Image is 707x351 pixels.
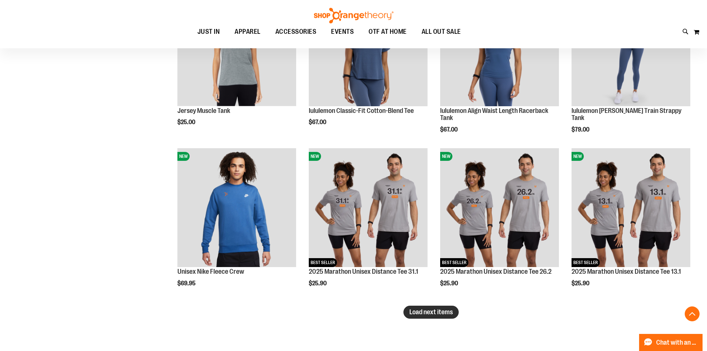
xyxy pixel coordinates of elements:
[309,148,428,268] a: 2025 Marathon Unisex Distance Tee 31.1NEWBEST SELLER
[174,144,300,306] div: product
[177,148,296,267] img: Unisex Nike Fleece Crew
[572,148,690,268] a: 2025 Marathon Unisex Distance Tee 13.1NEWBEST SELLER
[440,280,459,287] span: $25.90
[177,268,244,275] a: Unisex Nike Fleece Crew
[309,148,428,267] img: 2025 Marathon Unisex Distance Tee 31.1
[313,8,395,23] img: Shop Orangetheory
[572,268,681,275] a: 2025 Marathon Unisex Distance Tee 13.1
[309,280,328,287] span: $25.90
[440,126,459,133] span: $67.00
[572,280,590,287] span: $25.90
[309,119,327,126] span: $67.00
[309,268,418,275] a: 2025 Marathon Unisex Distance Tee 31.1
[235,23,261,40] span: APPAREL
[440,152,452,161] span: NEW
[568,144,694,306] div: product
[177,119,196,126] span: $25.00
[440,148,559,268] a: 2025 Marathon Unisex Distance Tee 26.2NEWBEST SELLER
[440,107,548,122] a: lululemon Align Waist Length Racerback Tank
[403,306,459,319] button: Load next items
[309,152,321,161] span: NEW
[309,107,414,114] a: lululemon Classic-Fit Cotton-Blend Tee
[440,148,559,267] img: 2025 Marathon Unisex Distance Tee 26.2
[369,23,407,40] span: OTF AT HOME
[685,306,700,321] button: Back To Top
[177,280,197,287] span: $69.95
[639,334,703,351] button: Chat with an Expert
[440,268,551,275] a: 2025 Marathon Unisex Distance Tee 26.2
[572,258,600,267] span: BEST SELLER
[177,107,230,114] a: Jersey Muscle Tank
[275,23,317,40] span: ACCESSORIES
[177,152,190,161] span: NEW
[572,152,584,161] span: NEW
[331,23,354,40] span: EVENTS
[440,258,468,267] span: BEST SELLER
[572,148,690,267] img: 2025 Marathon Unisex Distance Tee 13.1
[309,258,337,267] span: BEST SELLER
[177,148,296,268] a: Unisex Nike Fleece CrewNEW
[305,144,431,306] div: product
[656,339,698,346] span: Chat with an Expert
[409,308,453,316] span: Load next items
[436,144,563,306] div: product
[572,107,681,122] a: lululemon [PERSON_NAME] Train Strappy Tank
[572,126,590,133] span: $79.00
[422,23,461,40] span: ALL OUT SALE
[197,23,220,40] span: JUST IN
